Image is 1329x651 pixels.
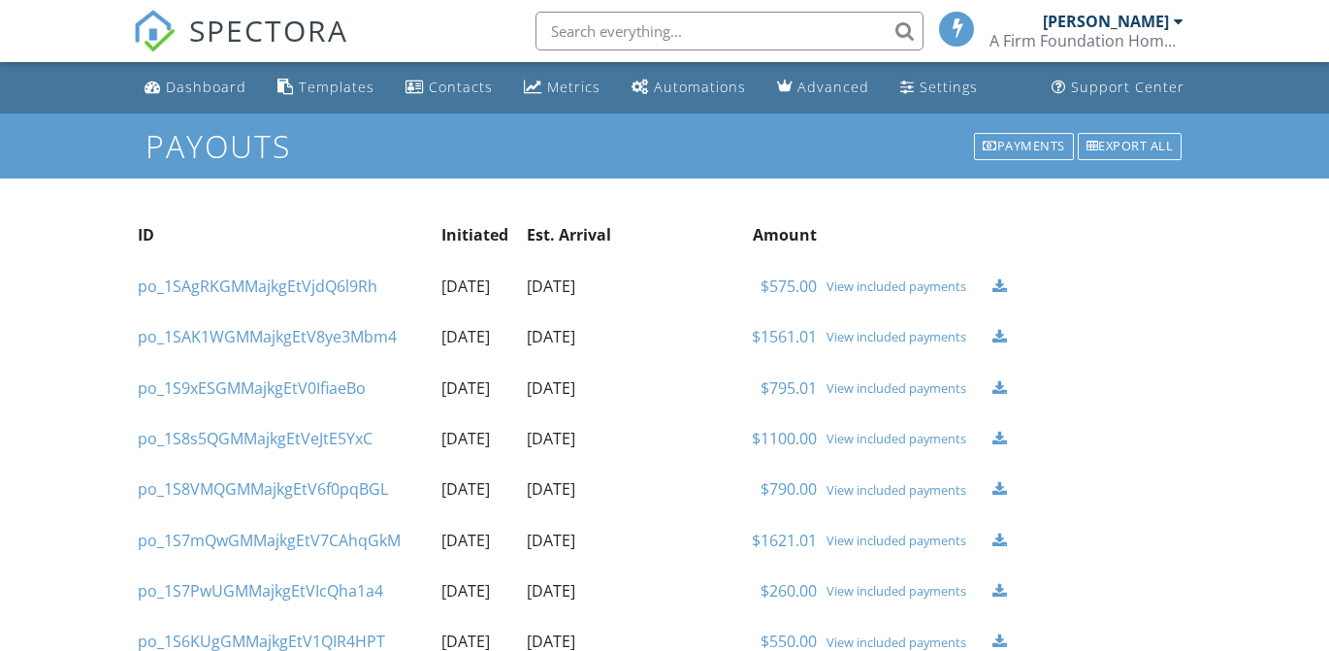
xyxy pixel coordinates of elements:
[827,482,984,498] a: View included payments
[133,10,176,52] img: The Best Home Inspection Software - Spectora
[437,413,522,464] td: [DATE]
[769,70,877,106] a: Advanced
[535,12,924,50] input: Search everything...
[522,515,627,566] td: [DATE]
[827,635,984,650] a: View included payments
[299,78,374,96] div: Templates
[974,133,1074,160] div: Payments
[437,261,522,311] td: [DATE]
[138,478,388,500] a: po_1S8VMQGMMajkgEtV6f0pqBGL
[761,276,817,297] a: $575.00
[133,210,437,260] th: ID
[1043,12,1169,31] div: [PERSON_NAME]
[429,78,493,96] div: Contacts
[827,278,984,294] a: View included payments
[522,566,627,616] td: [DATE]
[752,428,817,449] a: $1100.00
[624,70,754,106] a: Automations (Basic)
[166,78,246,96] div: Dashboard
[138,428,373,449] a: po_1S8s5QGMMajkgEtVeJtE5YxC
[827,431,984,446] a: View included payments
[761,580,817,602] a: $260.00
[752,530,817,551] a: $1621.01
[1076,131,1184,162] a: Export all
[138,580,383,602] a: po_1S7PwUGMMajkgEtVIcQha1a4
[189,10,348,50] span: SPECTORA
[761,478,817,500] a: $790.00
[547,78,600,96] div: Metrics
[628,210,822,260] th: Amount
[522,464,627,514] td: [DATE]
[522,261,627,311] td: [DATE]
[797,78,869,96] div: Advanced
[761,377,817,399] a: $795.01
[827,329,984,344] a: View included payments
[437,464,522,514] td: [DATE]
[972,131,1076,162] a: Payments
[1071,78,1184,96] div: Support Center
[522,210,627,260] th: Est. Arrival
[133,26,348,67] a: SPECTORA
[437,515,522,566] td: [DATE]
[827,583,984,599] a: View included payments
[752,326,817,347] a: $1561.01
[892,70,986,106] a: Settings
[522,311,627,362] td: [DATE]
[522,413,627,464] td: [DATE]
[522,363,627,413] td: [DATE]
[138,326,397,347] a: po_1SAK1WGMMajkgEtV8ye3Mbm4
[516,70,608,106] a: Metrics
[138,530,401,551] a: po_1S7mQwGMMajkgEtV7CAhqGkM
[827,380,984,396] a: View included payments
[920,78,978,96] div: Settings
[437,210,522,260] th: Initiated
[437,566,522,616] td: [DATE]
[1078,133,1183,160] div: Export all
[654,78,746,96] div: Automations
[138,377,366,399] a: po_1S9xESGMMajkgEtV0IfiaeBo
[398,70,501,106] a: Contacts
[270,70,382,106] a: Templates
[1044,70,1192,106] a: Support Center
[827,533,984,548] a: View included payments
[437,363,522,413] td: [DATE]
[437,311,522,362] td: [DATE]
[989,31,1183,50] div: A Firm Foundation Home and Building Inspection
[146,129,1183,163] h1: Payouts
[138,276,377,297] a: po_1SAgRKGMMajkgEtVjdQ6l9Rh
[137,70,254,106] a: Dashboard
